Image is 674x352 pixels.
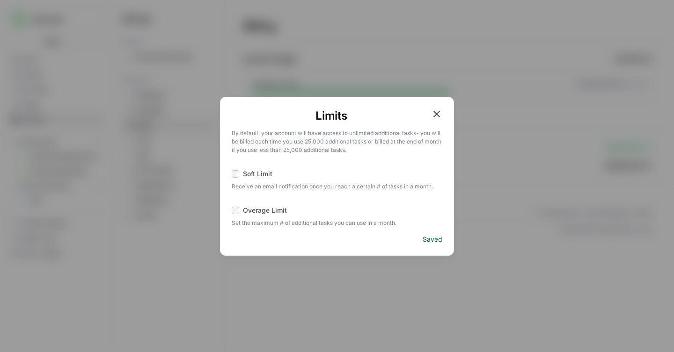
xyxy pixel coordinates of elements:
[232,217,442,227] span: Set the maximum # of additional tasks you can use in a month.
[232,180,442,191] span: Receive an email notification once you reach a certain # of tasks in a month.
[423,235,442,244] span: Saved
[232,207,239,214] input: Overage Limit
[243,169,272,179] span: Soft Limit
[232,170,239,178] input: Soft Limit
[232,127,442,154] p: By default, your account will have access to unlimited additional tasks - you will be billed each...
[232,108,431,123] h1: Limits
[243,206,287,215] span: Overage Limit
